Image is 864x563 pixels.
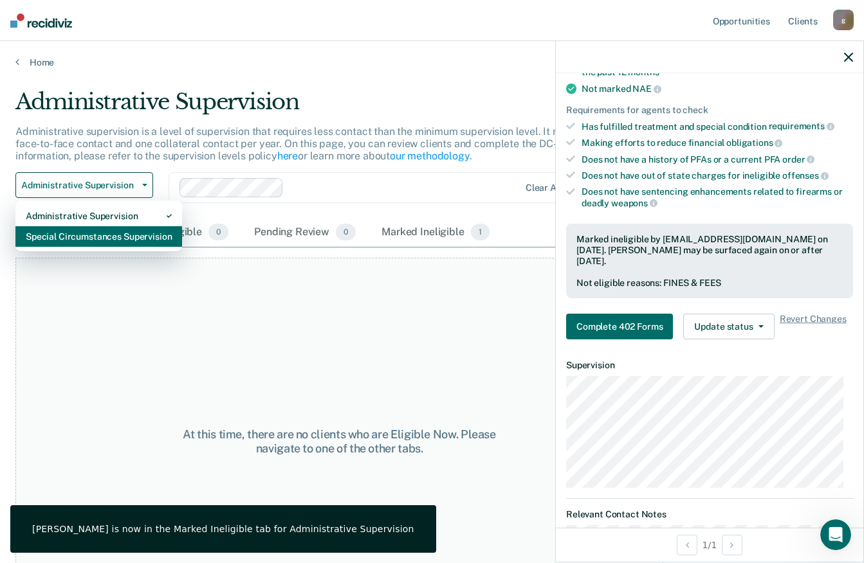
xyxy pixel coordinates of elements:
[632,84,661,94] span: NAE
[566,105,853,116] div: Requirements for agents to check
[15,89,663,125] div: Administrative Supervision
[576,278,843,289] div: Not eligible reasons: FINES & FEES
[566,314,673,339] button: Complete 402 Forms
[379,219,492,247] div: Marked Ineligible
[277,150,298,162] a: here
[26,226,172,247] div: Special Circumstances Supervision
[566,314,678,339] a: Navigate to form link
[722,535,742,555] button: Next Opportunity
[611,198,657,208] span: weapons
[582,137,853,148] div: Making efforts to reduce financial
[15,57,849,68] a: Home
[526,183,580,193] div: Clear agents
[782,170,829,181] span: offenses
[582,186,853,208] div: Does not have sentencing enhancements related to firearms or deadly
[471,224,490,240] span: 1
[576,234,843,266] div: Marked ineligible by [EMAIL_ADDRESS][DOMAIN_NAME] on [DATE]. [PERSON_NAME] may be surfaced again ...
[208,224,228,240] span: 0
[21,180,137,191] span: Administrative Supervision
[582,83,853,94] div: Not marked
[677,535,697,555] button: Previous Opportunity
[820,519,851,550] iframe: Intercom live chat
[10,13,72,28] img: Recidiviz
[390,150,470,162] a: our methodology
[252,219,358,247] div: Pending Review
[556,528,863,562] div: 1 / 1
[566,360,853,371] dt: Supervision
[726,138,782,148] span: obligations
[833,10,854,30] div: g
[26,206,172,226] div: Administrative Supervision
[582,121,853,132] div: Has fulfilled treatment and special condition
[178,427,501,455] div: At this time, there are no clients who are Eligible Now. Please navigate to one of the other tabs.
[780,314,847,339] span: Revert Changes
[582,154,853,165] div: Does not have a history of PFAs or a current PFA order
[15,125,656,162] p: Administrative supervision is a level of supervision that requires less contact than the minimum ...
[566,509,853,520] dt: Relevant Contact Notes
[582,170,853,181] div: Does not have out of state charges for ineligible
[32,523,414,535] div: [PERSON_NAME] is now in the Marked Ineligible tab for Administrative Supervision
[769,121,834,131] span: requirements
[336,224,356,240] span: 0
[683,314,774,339] button: Update status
